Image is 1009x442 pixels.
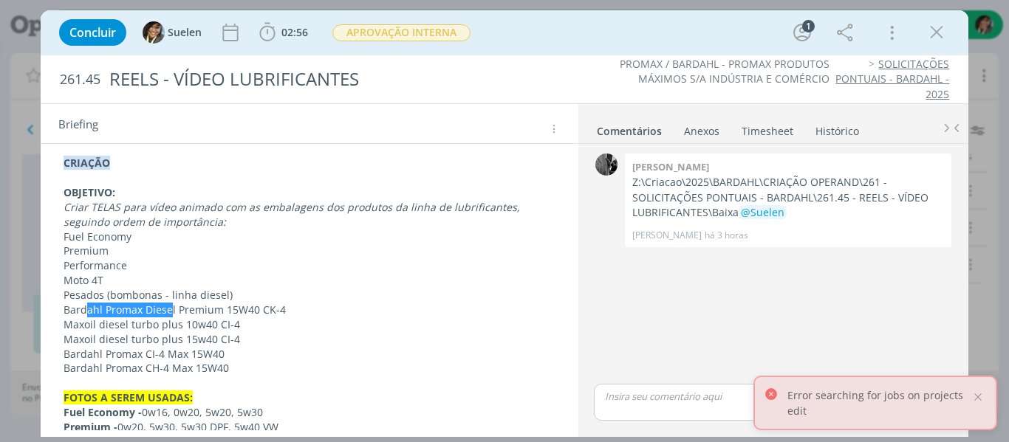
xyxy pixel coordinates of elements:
[64,200,523,229] em: Criar TELAS para vídeo animado com as embalagens dos produtos da linha de lubrificantes, seguindo...
[64,156,110,170] strong: CRIAÇÃO
[64,229,556,244] p: Fuel Economy
[64,185,115,199] strong: OBJETIVO:
[835,57,949,101] a: SOLICITAÇÕES PONTUAIS - BARDAHL - 2025
[741,205,784,219] span: @Suelen
[815,117,860,139] a: Histórico
[620,57,830,86] a: PROMAX / BARDAHL - PROMAX PRODUTOS MÁXIMOS S/A INDÚSTRIA E COMÉRCIO
[64,420,556,435] p: 0w20, 5w30, 5w30 DPF, 5w40 VW
[64,405,556,420] p: 0w16, 0w20, 5w20, 5w30
[632,175,944,220] p: Z:\Criacao\2025\BARDAHL\CRIAÇÃO OPERAND\261 - SOLICITAÇÕES PONTUAIS - BARDAHL\261.45 - REELS - VÍ...
[281,25,308,39] span: 02:56
[103,61,572,97] div: REELS - VÍDEO LUBRIFICANTES
[69,27,116,38] span: Concluir
[64,332,556,347] p: Maxoil diesel turbo plus 15w40 CI-4
[60,72,100,88] span: 261.45
[64,405,142,419] strong: Fuel Economy -
[632,160,709,173] b: [PERSON_NAME]
[64,288,556,303] p: Pesados (bombonas - linha diesel)
[64,420,117,434] strong: Premium -
[787,387,971,418] p: Error searching for jobs on projects edit
[64,303,556,317] p: Bardahl Promax Diesel Premium 15W40 CK-4
[632,229,702,242] p: [PERSON_NAME]
[684,124,719,139] div: Anexos
[64,317,556,332] p: Maxoil diesel turbo plus 10w40 CI-4
[64,347,556,362] p: Bardahl Promax CI-4 Max 15W40
[741,117,794,139] a: Timesheet
[58,119,98,138] span: Briefing
[332,24,471,42] button: APROVAÇÃO INTERNA
[64,258,556,273] p: Performance
[802,20,815,32] div: 1
[41,10,969,437] div: dialog
[143,21,165,44] img: S
[705,229,748,242] span: há 3 horas
[595,153,618,176] img: P
[64,361,556,376] p: Bardahl Promax CH-4 Max 15W40
[596,117,663,139] a: Comentários
[64,244,556,258] p: Premium
[64,273,556,288] p: Moto 4T
[59,19,126,46] button: Concluir
[64,390,193,404] strong: FOTOS A SEREM USADAS:
[256,21,312,44] button: 02:56
[143,21,202,44] button: SSuelen
[332,24,471,41] span: APROVAÇÃO INTERNA
[790,21,814,44] button: 1
[168,27,202,38] span: Suelen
